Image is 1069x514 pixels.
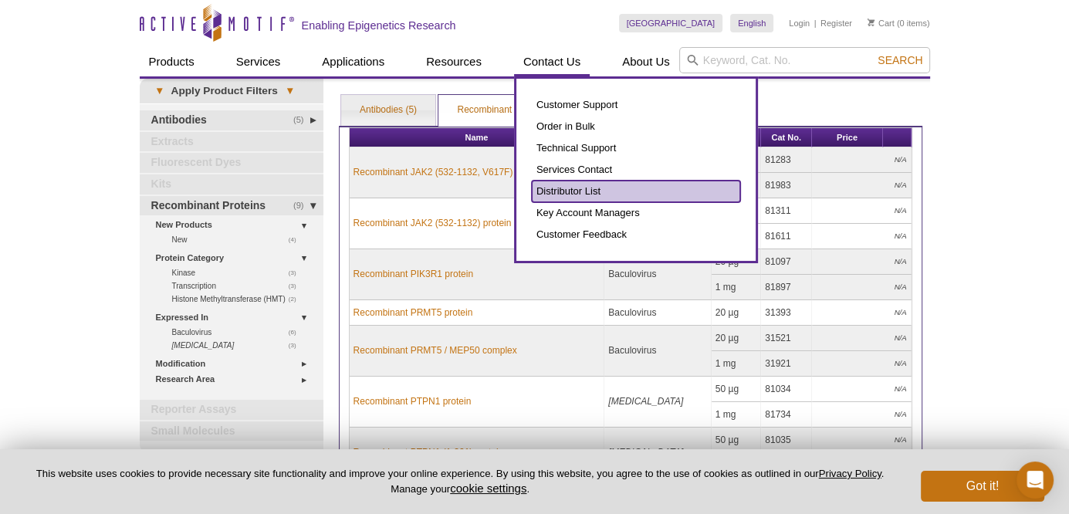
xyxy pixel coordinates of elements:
[140,421,323,441] a: Small Molecules
[172,326,305,339] a: (6)Baculovirus
[712,351,761,377] td: 1 mg
[25,467,895,496] p: This website uses cookies to provide necessary site functionality and improve your online experie...
[293,110,313,130] span: (5)
[350,128,605,147] th: Name
[532,181,740,202] a: Distributor List
[140,174,323,194] a: Kits
[812,224,911,249] td: N/A
[878,54,922,66] span: Search
[789,18,810,29] a: Login
[140,110,323,130] a: (5)Antibodies
[613,47,679,76] a: About Us
[354,216,512,230] a: Recombinant JAK2 (532-1132) protein
[289,339,305,352] span: (3)
[1017,462,1054,499] div: Open Intercom Messenger
[514,47,590,76] a: Contact Us
[532,94,740,116] a: Customer Support
[156,371,314,387] a: Research Area
[761,147,812,173] td: 81283
[812,377,911,402] td: N/A
[608,396,683,407] i: [MEDICAL_DATA]
[819,468,881,479] a: Privacy Policy
[156,250,314,266] a: Protein Category
[761,428,812,453] td: 81035
[761,128,812,147] th: Cat No.
[812,326,911,351] td: N/A
[140,153,323,173] a: Fluorescent Dyes
[140,47,204,76] a: Products
[812,249,911,275] td: N/A
[140,132,323,152] a: Extracts
[812,128,882,147] th: Price
[438,95,580,126] a: Recombinant Proteins (9)
[868,18,895,29] a: Cart
[761,224,812,249] td: 81611
[156,217,314,233] a: New Products
[289,326,305,339] span: (6)
[812,173,911,198] td: N/A
[712,428,761,453] td: 50 µg
[868,19,874,26] img: Your Cart
[140,400,323,420] a: Reporter Assays
[812,428,911,453] td: N/A
[354,306,473,320] a: Recombinant PRMT5 protein
[712,377,761,402] td: 50 µg
[532,224,740,245] a: Customer Feedback
[712,326,761,351] td: 20 µg
[532,159,740,181] a: Services Contact
[147,84,171,98] span: ▾
[354,445,504,459] a: Recombinant PTPN1 (1-321) protein
[354,343,517,357] a: Recombinant PRMT5 / MEP50 complex
[873,53,927,67] button: Search
[761,377,812,402] td: 81034
[921,471,1044,502] button: Got it!
[354,165,544,179] a: Recombinant JAK2 (532-1132, V617F) protein
[289,266,305,279] span: (3)
[289,279,305,293] span: (3)
[172,293,305,306] a: (2)Histone Methyltransferase (HMT)
[812,147,911,173] td: N/A
[604,326,711,377] td: Baculovirus
[761,275,812,300] td: 81897
[812,351,911,377] td: N/A
[730,14,773,32] a: English
[761,402,812,428] td: 81734
[812,198,911,224] td: N/A
[679,47,930,73] input: Keyword, Cat. No.
[812,275,911,300] td: N/A
[450,482,526,495] button: cookie settings
[417,47,491,76] a: Resources
[289,293,305,306] span: (2)
[341,95,435,126] a: Antibodies (5)
[354,394,472,408] a: Recombinant PTPN1 protein
[172,233,305,246] a: (4)New
[812,300,911,326] td: N/A
[313,47,394,76] a: Applications
[604,300,711,326] td: Baculovirus
[604,249,711,300] td: Baculovirus
[156,309,314,326] a: Expressed In
[532,202,740,224] a: Key Account Managers
[156,356,314,372] a: Modification
[712,300,761,326] td: 20 µg
[172,341,235,350] i: [MEDICAL_DATA]
[814,14,817,32] li: |
[608,447,683,458] i: [MEDICAL_DATA]
[761,351,812,377] td: 31921
[812,402,911,428] td: N/A
[293,196,313,216] span: (9)
[227,47,290,76] a: Services
[140,79,323,103] a: ▾Apply Product Filters▾
[532,116,740,137] a: Order in Bulk
[302,19,456,32] h2: Enabling Epigenetics Research
[172,339,305,352] a: (3) [MEDICAL_DATA]
[868,14,930,32] li: (0 items)
[140,196,323,216] a: (9)Recombinant Proteins
[761,249,812,275] td: 81097
[354,267,473,281] a: Recombinant PIK3R1 protein
[712,275,761,300] td: 1 mg
[278,84,302,98] span: ▾
[820,18,852,29] a: Register
[761,326,812,351] td: 31521
[712,402,761,428] td: 1 mg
